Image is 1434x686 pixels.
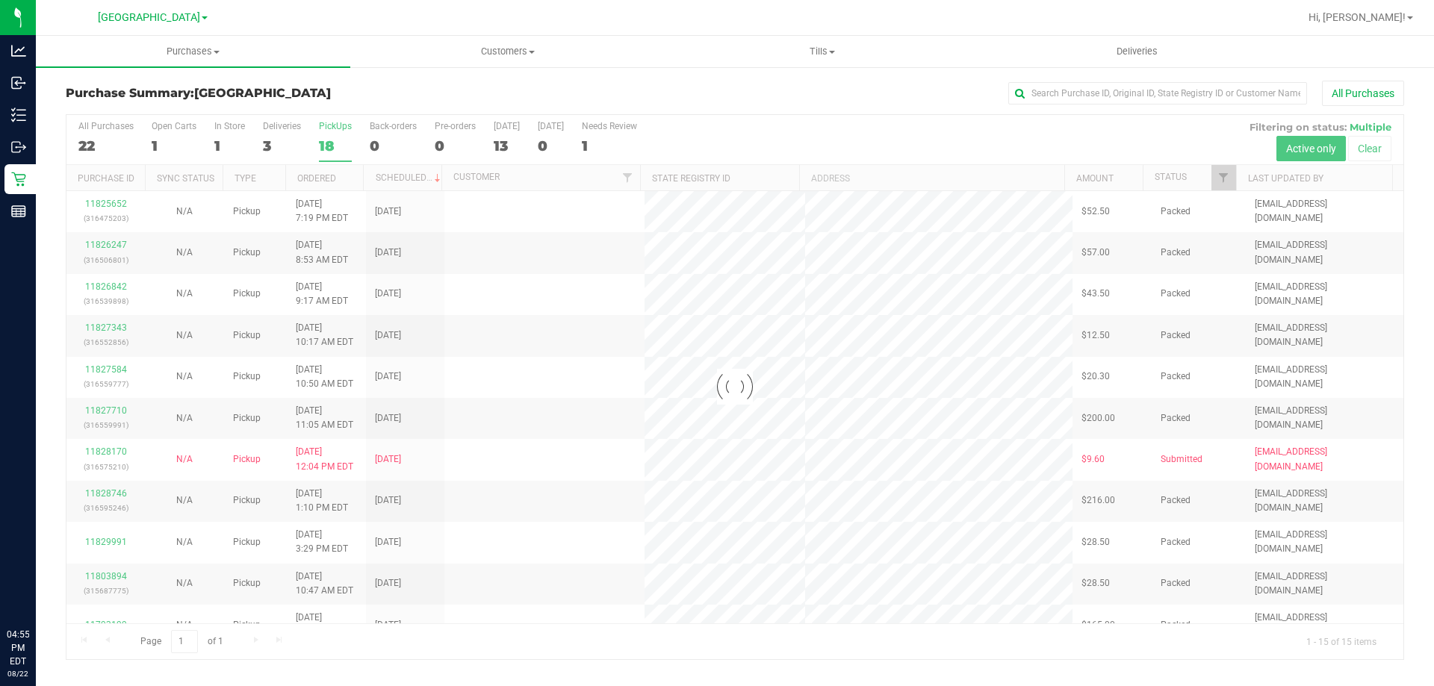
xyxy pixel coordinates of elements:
span: Customers [351,45,664,58]
input: Search Purchase ID, Original ID, State Registry ID or Customer Name... [1008,82,1307,105]
span: [GEOGRAPHIC_DATA] [194,86,331,100]
h3: Purchase Summary: [66,87,512,100]
a: Deliveries [980,36,1294,67]
inline-svg: Reports [11,204,26,219]
inline-svg: Inventory [11,107,26,122]
span: Purchases [36,45,350,58]
span: Tills [665,45,978,58]
inline-svg: Retail [11,172,26,187]
span: Deliveries [1096,45,1178,58]
span: [GEOGRAPHIC_DATA] [98,11,200,24]
inline-svg: Outbound [11,140,26,155]
button: All Purchases [1322,81,1404,106]
iframe: Resource center [15,567,60,611]
a: Purchases [36,36,350,67]
inline-svg: Inbound [11,75,26,90]
span: Hi, [PERSON_NAME]! [1309,11,1406,23]
p: 04:55 PM EDT [7,628,29,668]
inline-svg: Analytics [11,43,26,58]
p: 08/22 [7,668,29,679]
a: Tills [665,36,979,67]
a: Customers [350,36,665,67]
